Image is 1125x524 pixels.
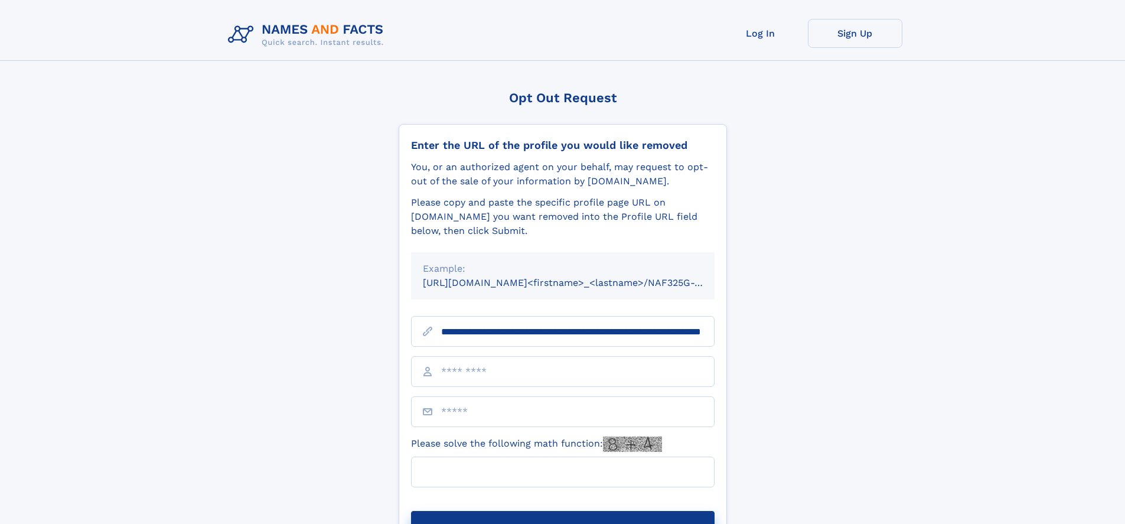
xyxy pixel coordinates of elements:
[399,90,727,105] div: Opt Out Request
[423,262,703,276] div: Example:
[411,160,715,188] div: You, or an authorized agent on your behalf, may request to opt-out of the sale of your informatio...
[411,139,715,152] div: Enter the URL of the profile you would like removed
[411,437,662,452] label: Please solve the following math function:
[713,19,808,48] a: Log In
[808,19,902,48] a: Sign Up
[411,196,715,238] div: Please copy and paste the specific profile page URL on [DOMAIN_NAME] you want removed into the Pr...
[423,277,737,288] small: [URL][DOMAIN_NAME]<firstname>_<lastname>/NAF325G-xxxxxxxx
[223,19,393,51] img: Logo Names and Facts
